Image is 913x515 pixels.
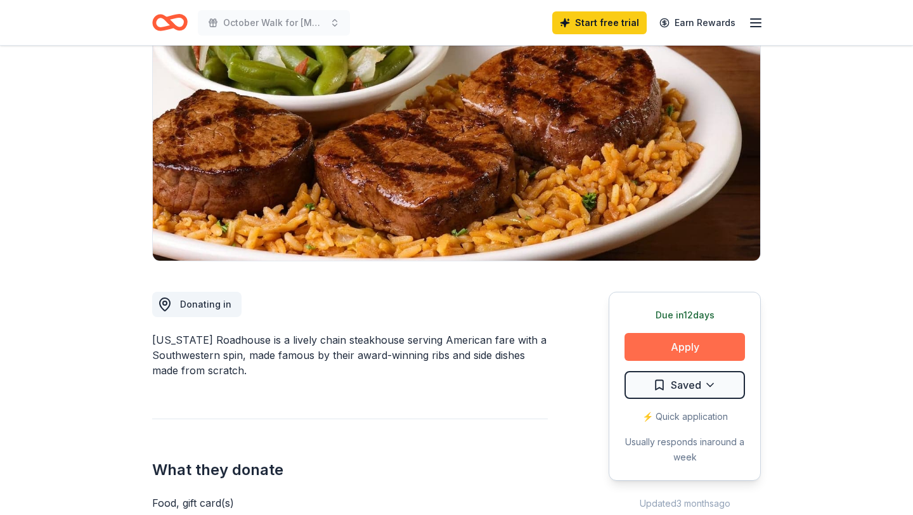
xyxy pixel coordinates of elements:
[652,11,743,34] a: Earn Rewards
[152,460,548,480] h2: What they donate
[552,11,647,34] a: Start free trial
[180,299,231,310] span: Donating in
[198,10,350,36] button: October Walk for [MEDICAL_DATA]
[625,333,745,361] button: Apply
[223,15,325,30] span: October Walk for [MEDICAL_DATA]
[153,18,760,261] img: Image for Texas Roadhouse
[625,409,745,424] div: ⚡️ Quick application
[625,371,745,399] button: Saved
[625,308,745,323] div: Due in 12 days
[671,377,701,393] span: Saved
[152,495,548,511] div: Food, gift card(s)
[152,8,188,37] a: Home
[625,434,745,465] div: Usually responds in around a week
[609,496,761,511] div: Updated 3 months ago
[152,332,548,378] div: [US_STATE] Roadhouse is a lively chain steakhouse serving American fare with a Southwestern spin,...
